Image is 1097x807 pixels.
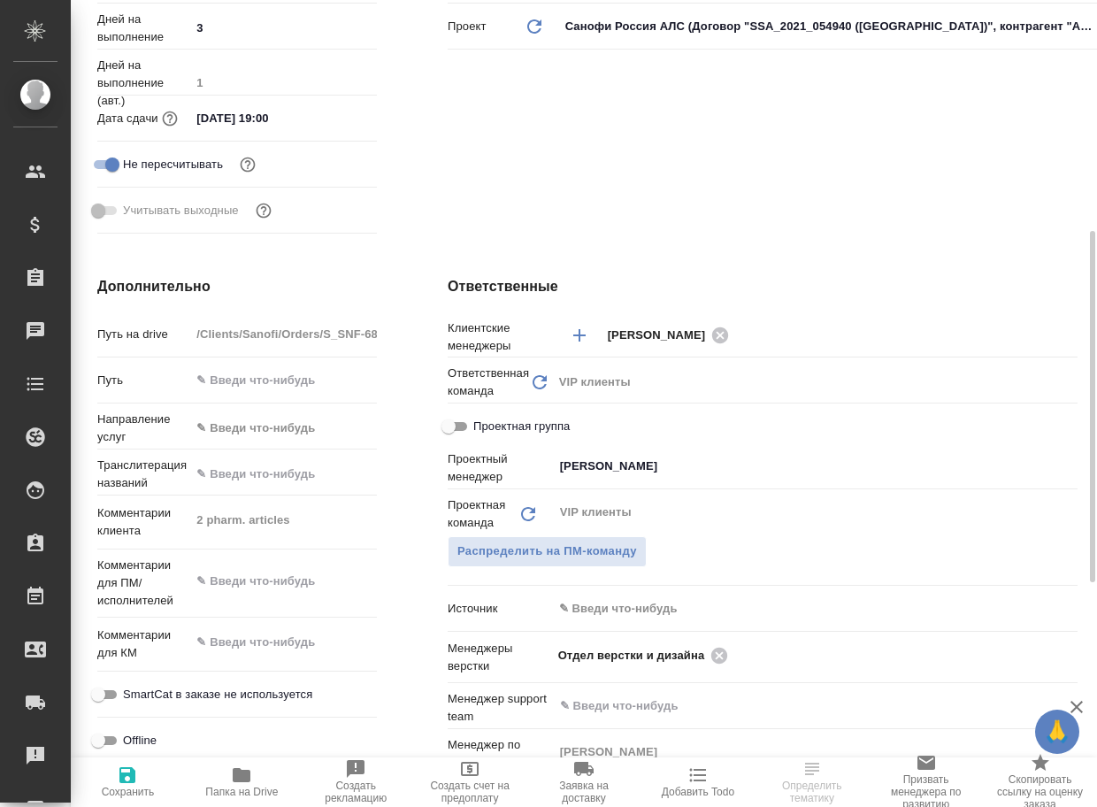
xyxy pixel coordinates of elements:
[190,105,345,131] input: ✎ Введи что-нибудь
[448,600,553,618] p: Источник
[473,418,570,435] span: Проектная группа
[158,107,181,130] button: Если добавить услуги и заполнить их объемом, то дата рассчитается автоматически
[662,786,734,798] span: Добавить Todo
[236,153,259,176] button: Включи, если не хочешь, чтобы указанная дата сдачи изменилась после переставления заказа в 'Подтв...
[190,461,377,487] input: ✎ Введи что-нибудь
[97,110,158,127] p: Дата сдачи
[448,640,553,675] p: Менеджеры верстки
[102,786,155,798] span: Сохранить
[123,686,312,703] span: SmartCat в заказе не используется
[71,757,185,807] button: Сохранить
[558,644,734,666] div: Отдел верстки и дизайна
[97,504,190,540] p: Комментарии клиента
[190,321,377,347] input: Пустое поле
[558,314,601,357] button: Добавить менеджера
[310,780,403,804] span: Создать рекламацию
[765,780,858,804] span: Определить тематику
[983,757,1097,807] button: Скопировать ссылку на оценку заказа
[196,419,356,437] div: ✎ Введи что-нибудь
[1068,654,1071,657] button: Open
[97,372,190,389] p: Путь
[205,786,278,798] span: Папка на Drive
[1035,710,1079,754] button: 🙏
[558,647,716,665] span: Отдел верстки и дизайна
[190,367,377,393] input: ✎ Введи что-нибудь
[448,736,553,772] p: Менеджер по развитию
[448,276,1078,297] h4: Ответственные
[448,536,647,567] button: Распределить на ПМ-команду
[608,327,717,344] span: [PERSON_NAME]
[448,319,553,355] p: Клиентские менеджеры
[97,411,190,446] p: Направление услуг
[448,365,529,400] p: Ответственная команда
[97,57,190,110] p: Дней на выполнение (авт.)
[608,324,735,346] div: [PERSON_NAME]
[97,557,190,610] p: Комментарии для ПМ/исполнителей
[559,600,1056,618] div: ✎ Введи что-нибудь
[448,18,487,35] p: Проект
[448,496,518,532] p: Проектная команда
[457,542,637,562] span: Распределить на ПМ-команду
[538,780,631,804] span: Заявка на доставку
[190,413,377,443] div: ✎ Введи что-нибудь
[97,11,190,46] p: Дней на выполнение
[413,757,527,807] button: Создать счет на предоплату
[97,457,190,492] p: Транслитерация названий
[190,70,377,96] input: Пустое поле
[641,757,755,807] button: Добавить Todo
[123,202,239,219] span: Учитывать выходные
[123,732,157,749] span: Offline
[1042,713,1072,750] span: 🙏
[252,199,275,222] button: Выбери, если сб и вс нужно считать рабочими днями для выполнения заказа.
[448,450,553,486] p: Проектный менеджер
[558,696,1013,717] input: ✎ Введи что-нибудь
[299,757,413,807] button: Создать рекламацию
[448,536,647,567] span: В заказе уже есть ответственный ПМ или ПМ группа
[553,367,1078,397] div: VIP клиенты
[869,757,983,807] button: Призвать менеджера по развитию
[123,156,223,173] span: Не пересчитывать
[424,780,517,804] span: Создать счет на предоплату
[553,594,1078,624] div: ✎ Введи что-нибудь
[97,626,190,662] p: Комментарии для КМ
[1068,334,1071,337] button: Open
[448,690,553,726] p: Менеджер support team
[755,757,869,807] button: Определить тематику
[97,326,190,343] p: Путь на drive
[185,757,299,807] button: Папка на Drive
[97,276,377,297] h4: Дополнительно
[190,505,377,535] textarea: 2 pharm. articles
[1068,465,1071,468] button: Open
[190,15,377,41] input: ✎ Введи что-нибудь
[527,757,641,807] button: Заявка на доставку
